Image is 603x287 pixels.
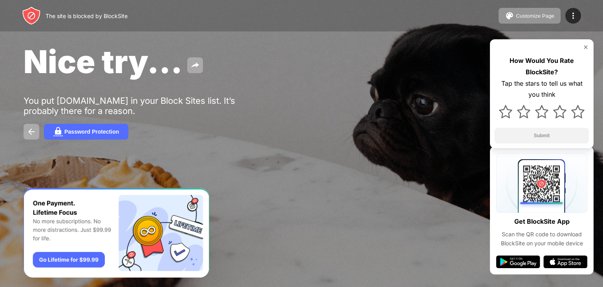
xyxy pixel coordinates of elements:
img: share.svg [190,61,200,70]
img: star.svg [535,105,548,118]
div: You put [DOMAIN_NAME] in your Block Sites list. It’s probably there for a reason. [24,96,266,116]
img: qrcode.svg [496,153,587,213]
button: Submit [495,128,589,143]
img: menu-icon.svg [568,11,578,20]
iframe: Banner [24,188,209,278]
button: Password Protection [44,124,128,140]
img: star.svg [553,105,566,118]
img: back.svg [27,127,36,136]
img: header-logo.svg [22,6,41,25]
button: Customize Page [499,8,561,24]
img: rate-us-close.svg [583,44,589,50]
div: The site is blocked by BlockSite [46,13,128,19]
div: Tap the stars to tell us what you think [495,78,589,101]
img: star.svg [499,105,512,118]
div: How Would You Rate BlockSite? [495,55,589,78]
img: star.svg [517,105,530,118]
img: google-play.svg [496,256,540,268]
img: password.svg [53,127,63,136]
img: pallet.svg [505,11,514,20]
img: star.svg [571,105,585,118]
div: Password Protection [64,129,119,135]
div: Get BlockSite App [514,216,570,227]
div: Customize Page [516,13,554,19]
div: Scan the QR code to download BlockSite on your mobile device [496,230,587,248]
img: app-store.svg [543,256,587,268]
span: Nice try... [24,42,183,81]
